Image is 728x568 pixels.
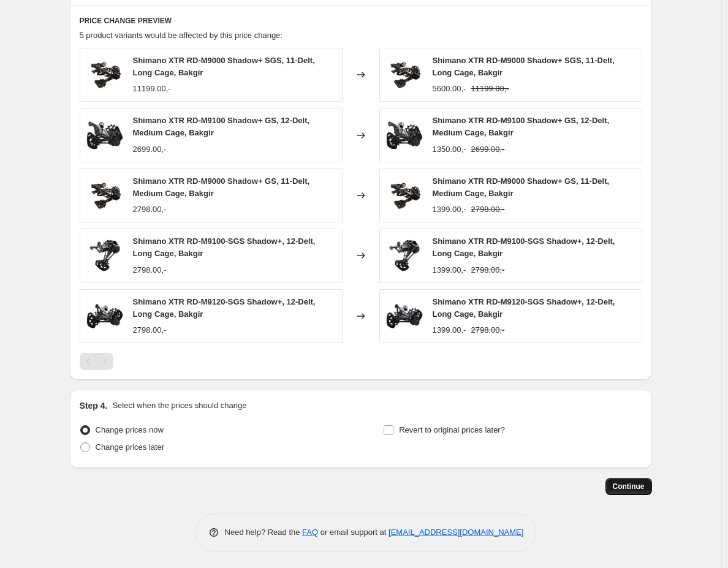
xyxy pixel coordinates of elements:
span: Shimano XTR RD-M9000 Shadow+ GS, 11-Delt, Medium Cage, Bakgir [133,176,310,198]
div: 5600.00,- [433,83,466,95]
span: Shimano XTR RD-M9100-SGS Shadow+, 12-Delt, Long Cage, Bakgir [433,237,615,258]
span: Continue [613,482,645,491]
img: shimano-xtr-rd-m9120-sgs-shadow-12-delt-long-cage-bakgir-bakgir-715_80x.jpg [386,298,423,335]
span: 5 product variants would be affected by this price change: [80,31,282,40]
img: shimano-xtr-rd-m9000-shadow-gs-11-delt-mid-cage-bakgir-bakgir-892_80x.jpg [86,177,123,214]
div: 2699.00,- [133,143,167,156]
p: Select when the prices should change [112,399,246,412]
img: shimano-xtr-rd-m9000-shadow-gs-11-delt-mid-cage-bakgir-bakgir-892_80x.jpg [386,177,423,214]
span: Shimano XTR RD-M9100 Shadow+ GS, 12-Delt, Medium Cage, Bakgir [433,116,610,137]
span: or email support at [318,528,389,537]
a: FAQ [302,528,318,537]
strike: 2798.00,- [471,324,504,336]
span: Need help? Read the [225,528,303,537]
span: Shimano XTR RD-M9120-SGS Shadow+, 12-Delt, Long Cage, Bakgir [433,297,615,319]
strike: 2699.00,- [471,143,504,156]
img: shimano-xtr-rd-m9120-sgs-shadow-12-delt-long-cage-bakgir-bakgir-715_80x.jpg [86,298,123,335]
span: Shimano XTR RD-M9100-SGS Shadow+, 12-Delt, Long Cage, Bakgir [133,237,316,258]
nav: Pagination [80,353,113,370]
span: Shimano XTR RD-M9120-SGS Shadow+, 12-Delt, Long Cage, Bakgir [133,297,316,319]
div: 11199.00,- [133,83,171,95]
img: shimano-xtr-rd-m9000-shadow-sgs-11-delt-long-cage-bakgir-bakgir-572_80x.jpg [86,56,123,93]
div: 1399.00,- [433,264,466,276]
strike: 11199.00,- [471,83,509,95]
div: 1399.00,- [433,203,466,216]
strike: 2798.00,- [471,264,504,276]
div: 1399.00,- [433,324,466,336]
img: shimano-xtr-rd-m9000-shadow-sgs-11-delt-long-cage-bakgir-bakgir-572_80x.jpg [386,56,423,93]
strike: 2798.00,- [471,203,504,216]
span: Revert to original prices later? [399,425,505,434]
a: [EMAIL_ADDRESS][DOMAIN_NAME] [389,528,523,537]
img: shimano-xtr-rd-m9100-shadow-gs-12-delt-middle-cage-bakgir-bakgir-292_80x.jpg [386,117,423,154]
span: Shimano XTR RD-M9000 Shadow+ SGS, 11-Delt, Long Cage, Bakgir [133,56,315,77]
h6: PRICE CHANGE PREVIEW [80,16,642,26]
span: Shimano XTR RD-M9100 Shadow+ GS, 12-Delt, Medium Cage, Bakgir [133,116,310,137]
span: Shimano XTR RD-M9000 Shadow+ SGS, 11-Delt, Long Cage, Bakgir [433,56,615,77]
div: 2798.00,- [133,264,167,276]
img: shimano-xtr-rd-m9100-sgs-shadow-12-delt-long-cage-bakgir-bakgir-260_80x.jpg [86,237,123,274]
div: 2798.00,- [133,203,167,216]
img: shimano-xtr-rd-m9100-sgs-shadow-12-delt-long-cage-bakgir-bakgir-260_80x.jpg [386,237,423,274]
span: Change prices later [96,442,165,452]
span: Shimano XTR RD-M9000 Shadow+ GS, 11-Delt, Medium Cage, Bakgir [433,176,610,198]
h2: Step 4. [80,399,108,412]
div: 1350.00,- [433,143,466,156]
img: shimano-xtr-rd-m9100-shadow-gs-12-delt-middle-cage-bakgir-bakgir-292_80x.jpg [86,117,123,154]
span: Change prices now [96,425,164,434]
button: Continue [605,478,652,495]
div: 2798.00,- [133,324,167,336]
